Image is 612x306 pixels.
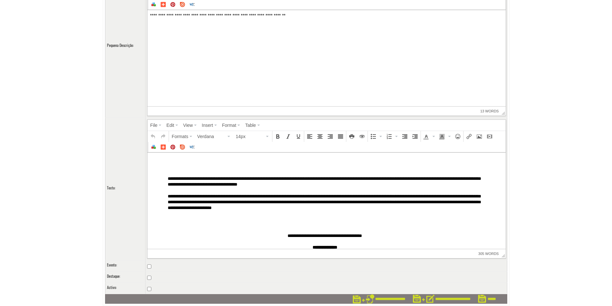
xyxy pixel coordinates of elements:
div: Bold [273,132,283,141]
span: File [150,123,158,128]
div: Preview [357,132,367,141]
div: Insert Issuu [178,143,187,152]
div: Insert Pinterest [168,143,177,152]
div: Align right [325,132,335,141]
td: : [105,118,145,260]
div: Insert Addthis [159,143,168,152]
div: Print [347,132,357,141]
div: Underline [294,132,303,141]
div: Align center [315,132,325,141]
div: Redo [158,132,168,141]
span: 14px [236,133,265,140]
label: Texto [107,185,115,191]
div: Font Family [195,132,233,141]
label: Pequena Descrição [107,43,133,48]
span: Insert [202,123,213,128]
label: Destaque [107,274,120,279]
span: Formats [172,134,188,139]
label: Activo [107,285,116,290]
div: Font Sizes [234,132,271,141]
div: W3C Validator [188,143,197,152]
div: Insert/edit media [485,132,494,141]
div: Decrease indent [400,132,410,141]
div: Insert Component [149,143,158,152]
div: Align left [305,132,315,141]
span: 13 words [480,107,499,116]
div: Background color [437,132,452,141]
span: Table [245,123,256,128]
label: Evento [107,262,116,268]
div: Undo [148,132,158,141]
div: Bullet list [368,132,384,141]
iframe: Rich Text Area. Press ALT-F9 for menu. Press ALT-F10 for toolbar. Press ALT-0 for help [147,10,506,106]
div: Italic [283,132,293,141]
div: Text color [421,132,437,141]
div: Emoticons [453,132,463,141]
div: Justify [336,132,345,141]
td: : [105,283,145,294]
span: View [183,123,193,128]
div: Numbered list [384,132,399,141]
div: Insert/edit image [475,132,484,141]
div: Insert/edit link [464,132,474,141]
span: 305 words [478,249,499,258]
td: : [105,260,145,271]
iframe: Rich Text Area. Press ALT-F9 for menu. Press ALT-F10 for toolbar. Press ALT-0 for help [147,153,506,249]
span: Verdana [197,133,226,140]
span: Edit [166,123,174,128]
td: : [105,271,145,283]
div: Increase indent [410,132,420,141]
span: Format [222,123,236,128]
